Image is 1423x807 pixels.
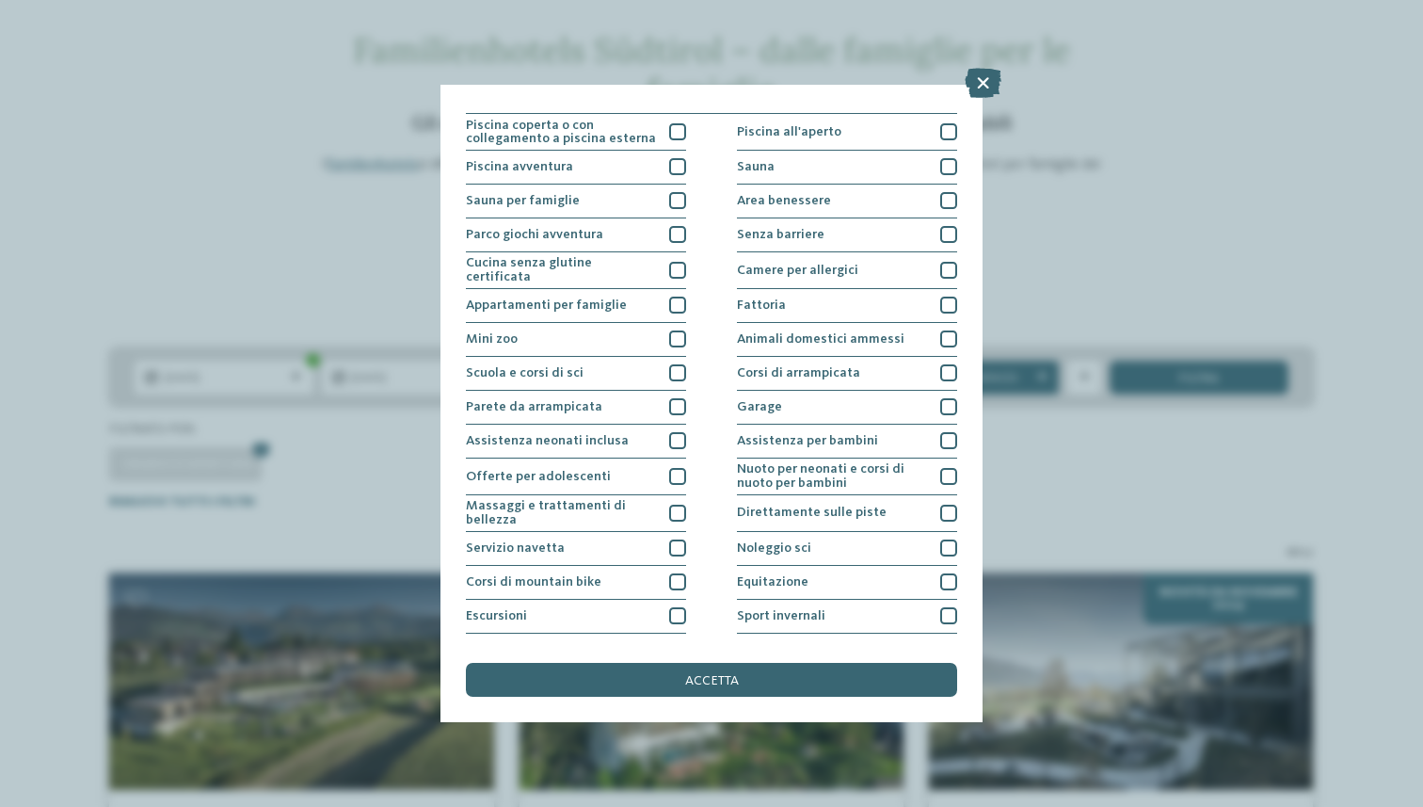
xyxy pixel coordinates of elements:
span: Garage [737,400,782,413]
span: Servizio navetta [466,541,565,555]
span: Scuola e corsi di sci [466,366,584,379]
span: Equitazione [737,575,808,589]
span: Cucina senza glutine certificata [466,256,657,283]
span: Direttamente sulle piste [737,506,887,519]
span: Assistenza per bambini [737,434,878,447]
span: Appartamenti per famiglie [466,299,627,312]
span: Area benessere [737,194,831,207]
span: Parete da arrampicata [466,400,602,413]
span: accetta [685,674,739,687]
span: Animali domestici ammessi [737,332,904,346]
span: Fattoria [737,299,786,312]
span: Escursioni [466,609,527,622]
span: Nuoto per neonati e corsi di nuoto per bambini [737,462,928,490]
span: Camere per allergici [737,264,858,277]
span: Piscina all'aperto [737,125,841,138]
span: Corsi di mountain bike [466,575,601,589]
span: Sport invernali [737,609,825,622]
span: Mini zoo [466,332,518,346]
span: Sauna [737,160,775,173]
span: Massaggi e trattamenti di bellezza [466,499,657,526]
span: Sauna per famiglie [466,194,580,207]
span: Piscina coperta o con collegamento a piscina esterna [466,119,657,146]
span: Piscina avventura [466,160,573,173]
span: Assistenza neonati inclusa [466,434,629,447]
span: Corsi di arrampicata [737,366,860,379]
span: Noleggio sci [737,541,811,555]
span: Offerte per adolescenti [466,470,611,483]
span: Parco giochi avventura [466,228,603,241]
span: Senza barriere [737,228,824,241]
